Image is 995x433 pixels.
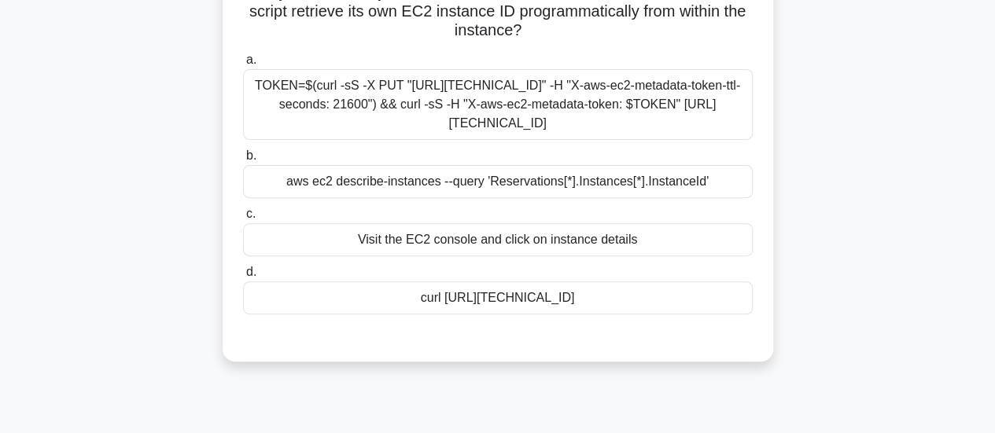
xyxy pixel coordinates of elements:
[246,149,256,162] span: b.
[243,69,753,140] div: TOKEN=$(curl -sS -X PUT "[URL][TECHNICAL_ID]" -H "X-aws-ec2-metadata-token-ttl-seconds: 21600") &...
[246,265,256,278] span: d.
[243,223,753,256] div: Visit the EC2 console and click on instance details
[243,165,753,198] div: aws ec2 describe-instances --query 'Reservations[*].Instances[*].InstanceId'
[246,207,256,220] span: c.
[243,281,753,314] div: curl [URL][TECHNICAL_ID]
[246,53,256,66] span: a.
